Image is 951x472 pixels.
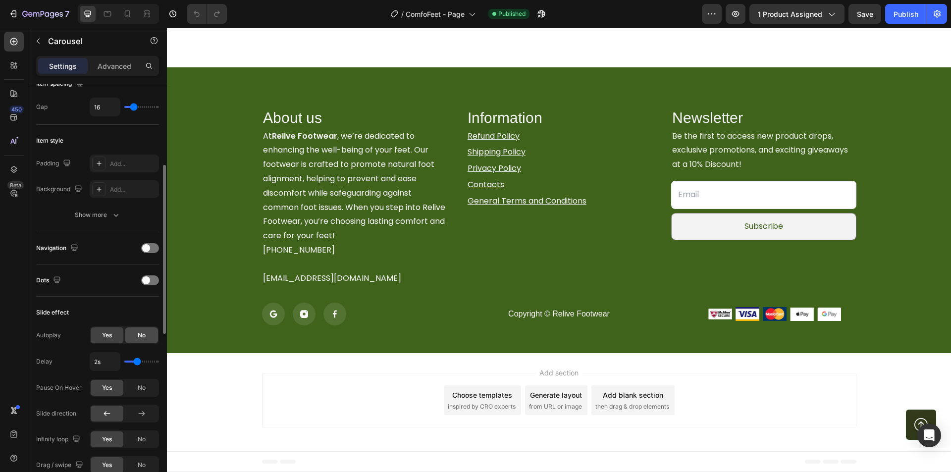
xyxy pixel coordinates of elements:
[596,279,620,293] img: gempages_585833648763175627-7a909ca0-dc46-408e-aad2-afc8963cbc79.png
[505,103,681,143] span: Be the first to access new product drops, exclusive promotions, and exciting giveaways at a 10% D...
[90,353,120,370] input: Auto
[623,280,647,293] img: gempages_585833648763175627-0e7b8785-6377-43af-bfcf-4100e3d72f40.png
[498,9,526,18] span: Published
[75,210,121,220] div: Show more
[102,461,112,470] span: Yes
[569,279,592,293] img: gempages_585833648763175627-5d66b021-ea19-44cd-b574-7464e4c9b651.png
[49,61,77,71] p: Settings
[36,206,159,224] button: Show more
[505,186,688,212] button: Subscribe
[36,183,84,196] div: Background
[428,374,502,383] span: then drag & drop elements
[369,340,416,350] span: Add section
[36,308,69,317] div: Slide effect
[436,362,496,372] div: Add blank section
[281,374,349,383] span: inspired by CRO experts
[749,4,845,24] button: 1 product assigned
[7,181,24,189] div: Beta
[98,61,131,71] p: Advanced
[363,362,415,372] div: Generate layout
[299,281,485,292] p: Copyright © Relive Footwear
[36,103,48,111] div: Gap
[138,383,146,392] span: No
[138,461,146,470] span: No
[36,242,80,255] div: Navigation
[894,9,918,19] div: Publish
[504,79,689,101] h2: Newsletter
[102,383,112,392] span: Yes
[401,9,404,19] span: /
[36,459,85,472] div: Drag / swipe
[301,118,359,130] a: Shipping Policy
[110,159,157,168] div: Add...
[102,435,112,444] span: Yes
[848,4,881,24] button: Save
[4,4,74,24] button: 7
[406,9,465,19] span: ComfoFeet - Page
[301,103,353,114] a: Refund Policy
[578,192,616,206] div: Subscribe
[36,409,76,418] div: Slide direction
[138,435,146,444] span: No
[301,135,354,146] a: Privacy Policy
[301,167,420,179] a: General Terms and Conditions
[36,331,61,340] div: Autoplay
[9,105,24,113] div: 450
[300,79,484,101] h2: Information
[102,331,112,340] span: Yes
[541,279,565,293] img: gempages_585833648763175627-02aaab93-9879-4ff4-bf0e-6d164801b7d1.png
[36,433,82,446] div: Infinity loop
[301,151,337,162] a: Contacts
[885,4,927,24] button: Publish
[187,4,227,24] div: Undo/Redo
[90,98,120,116] input: Auto
[650,280,674,293] img: gempages_585833648763175627-6fa640df-6c23-4c89-b6eb-fc68f696c8ef.png
[36,157,73,170] div: Padding
[36,136,63,145] div: Item style
[917,423,941,447] div: Open Intercom Messenger
[285,362,345,372] div: Choose templates
[504,153,689,181] input: Email
[758,9,822,19] span: 1 product assigned
[36,274,63,287] div: Dots
[167,28,951,472] iframe: Design area
[362,374,415,383] span: from URL or image
[36,383,82,392] div: Pause On Hover
[65,8,69,20] p: 7
[48,35,132,47] p: Carousel
[138,331,146,340] span: No
[36,357,53,366] div: Delay
[857,10,873,18] span: Save
[110,185,157,194] div: Add...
